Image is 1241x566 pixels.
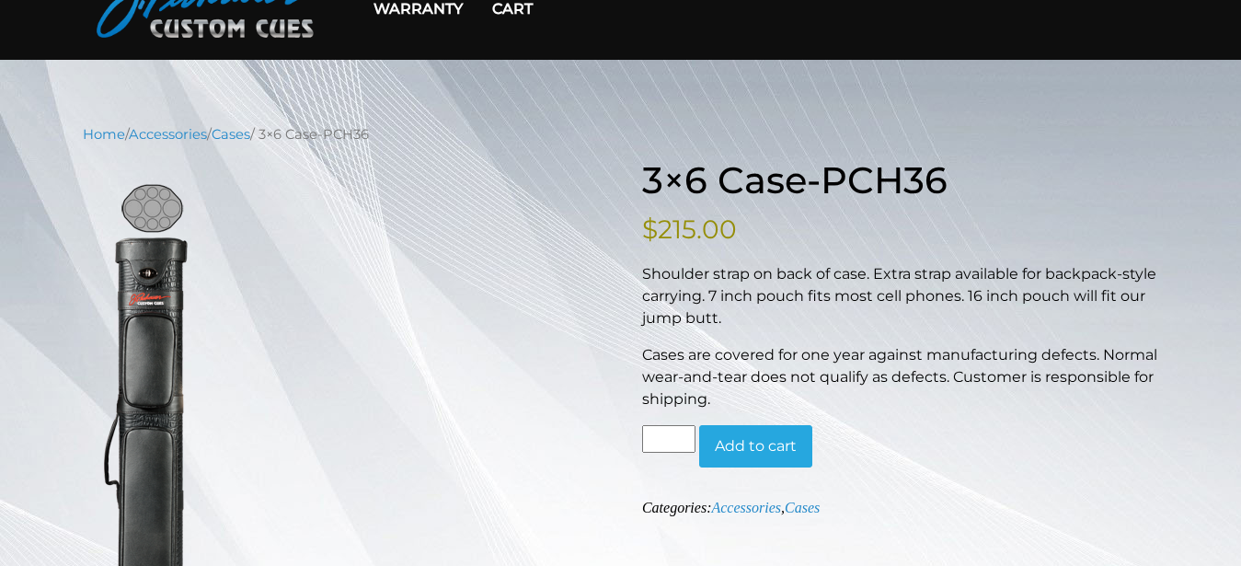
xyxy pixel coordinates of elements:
[642,263,1159,329] p: Shoulder strap on back of case. Extra strap available for backpack-style carrying. 7 inch pouch f...
[129,126,207,143] a: Accessories
[642,214,658,245] span: $
[699,425,812,468] button: Add to cart
[785,500,820,515] a: Cases
[83,126,125,143] a: Home
[83,124,1159,144] nav: Breadcrumb
[642,344,1159,410] p: Cases are covered for one year against manufacturing defects. Normal wear-and-tear does not quali...
[642,425,695,453] input: Product quantity
[642,158,1159,202] h1: 3×6 Case-PCH36
[642,214,737,245] bdi: 215.00
[711,500,781,515] a: Accessories
[212,126,250,143] a: Cases
[642,500,820,515] span: Categories: ,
